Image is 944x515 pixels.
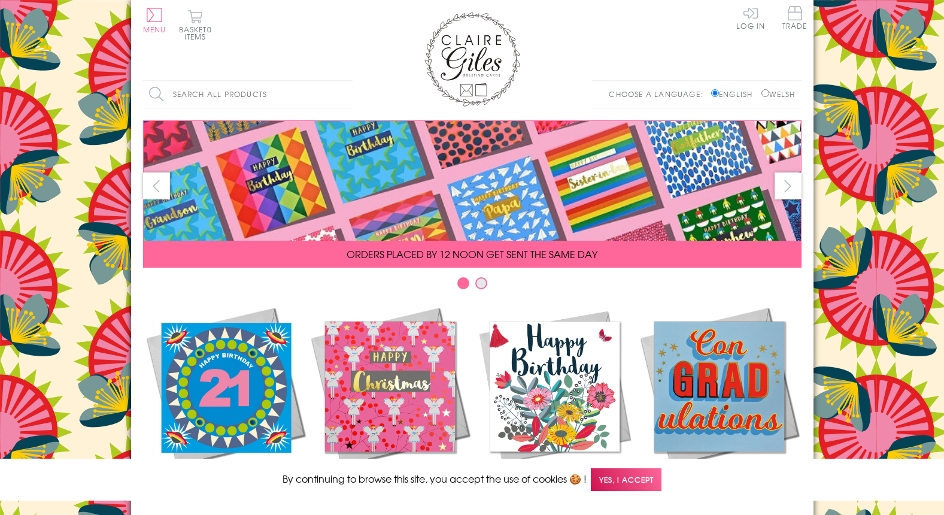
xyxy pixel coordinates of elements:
button: next [775,172,802,199]
label: English [711,89,758,99]
a: Birthdays [472,304,637,492]
p: Choose a language: [609,89,709,99]
div: Carousel Pagination [143,277,802,295]
a: Log In [736,6,765,29]
input: Search [341,81,353,108]
a: Trade [782,6,808,32]
button: Menu [143,8,166,33]
label: Welsh [761,89,796,99]
button: Carousel Page 2 [475,277,487,289]
a: Academic [637,304,802,492]
button: Basket0 items [179,10,212,40]
input: Search all products [143,81,353,108]
span: Yes, I accept [591,468,661,492]
input: Welsh [761,89,769,97]
span: ORDERS PLACED BY 12 NOON GET SENT THE SAME DAY [347,247,597,261]
span: 0 items [184,24,212,42]
img: Claire Giles Greetings Cards [424,12,520,107]
a: Christmas [308,304,472,492]
button: prev [143,172,170,199]
input: English [711,89,719,97]
span: Menu [143,24,166,35]
a: New Releases [143,304,308,492]
span: Trade [782,6,808,29]
button: Carousel Page 1 (Current Slide) [457,277,469,289]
